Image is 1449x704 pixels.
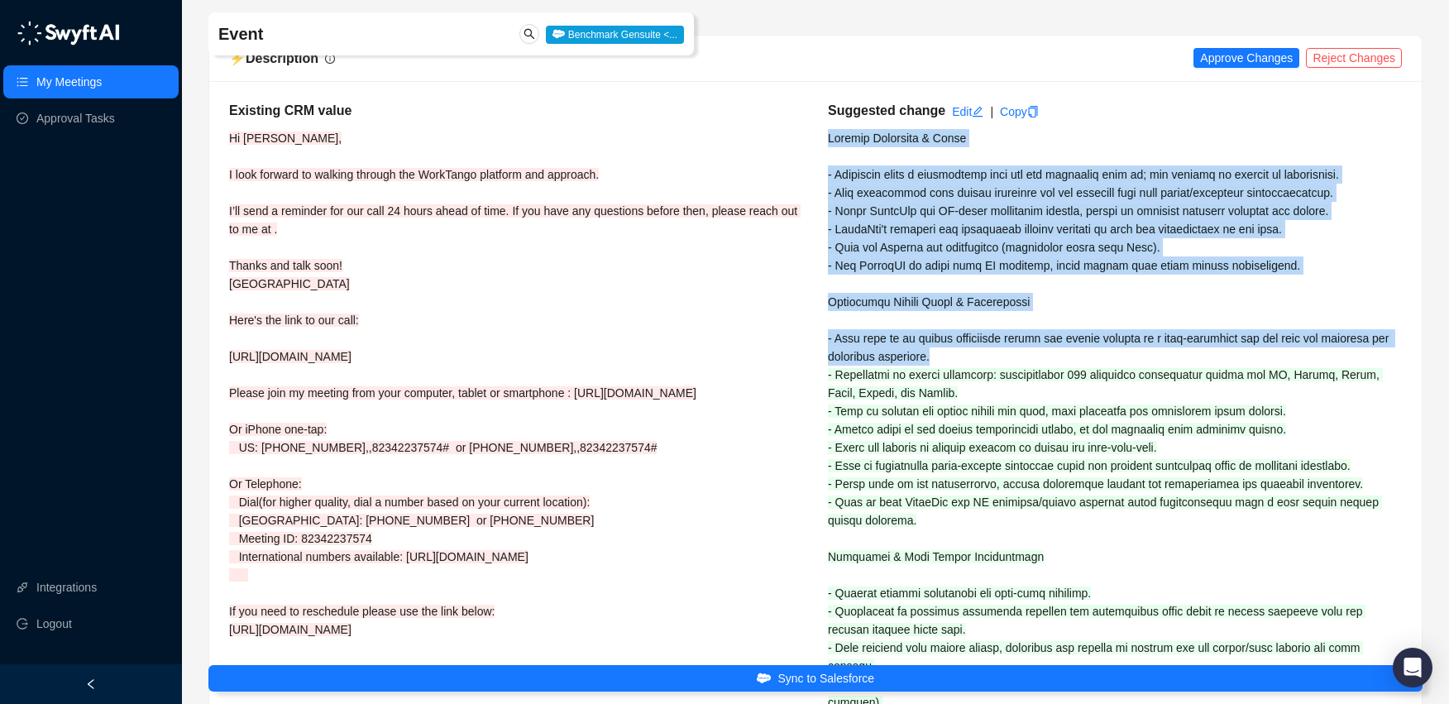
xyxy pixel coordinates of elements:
[208,665,1423,692] button: Sync to Salesforce
[1027,106,1039,117] span: copy
[1000,105,1039,118] a: Copy
[1193,48,1299,68] button: Approve Changes
[325,54,335,64] span: info-circle
[17,21,120,45] img: logo-05li4sbe.png
[229,132,801,636] span: Hi [PERSON_NAME], I look forward to walking through the WorkTango platform and approach. I’ll sen...
[1200,49,1293,67] span: Approve Changes
[524,28,535,40] span: search
[1306,48,1402,68] button: Reject Changes
[546,27,684,41] a: Benchmark Gensuite <...
[85,678,97,690] span: left
[972,106,983,117] span: edit
[36,65,102,98] a: My Meetings
[828,101,945,121] h5: Suggested change
[952,105,983,118] a: Edit
[36,102,115,135] a: Approval Tasks
[990,103,993,121] div: |
[1313,49,1395,67] span: Reject Changes
[36,607,72,640] span: Logout
[229,101,803,121] h5: Existing CRM value
[36,571,97,604] a: Integrations
[777,669,874,687] span: Sync to Salesforce
[546,26,684,44] span: Benchmark Gensuite <...
[218,22,485,45] h4: Event
[1393,648,1432,687] div: Open Intercom Messenger
[17,618,28,630] span: logout
[229,51,318,65] span: ⚡️ Description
